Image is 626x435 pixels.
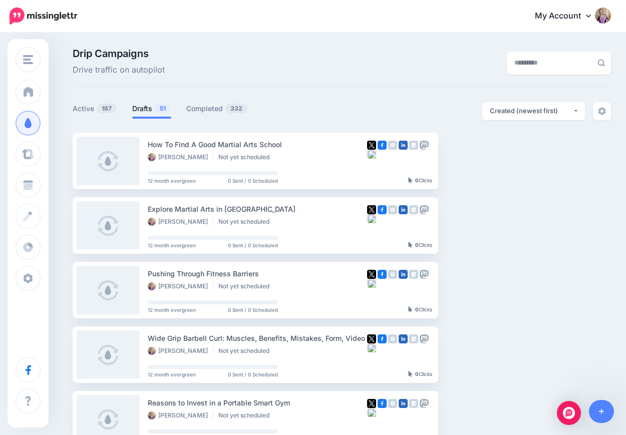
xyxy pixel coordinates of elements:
[73,64,165,77] span: Drive traffic on autopilot
[97,104,117,113] span: 187
[482,102,585,120] button: Created (newest first)
[409,205,418,214] img: google_business-grey-square.png
[186,103,248,115] a: Completed332
[228,372,278,377] span: 0 Sent / 0 Scheduled
[399,399,408,408] img: linkedin-square.png
[415,306,419,312] b: 0
[148,282,213,290] li: [PERSON_NAME]
[148,139,367,150] div: How To Find A Good Martial Arts School
[73,103,117,115] a: Active187
[228,243,278,248] span: 0 Sent / 0 Scheduled
[148,218,213,226] li: [PERSON_NAME]
[378,270,387,279] img: facebook-square.png
[420,141,429,150] img: mastodon-grey-square.png
[155,104,171,113] span: 51
[415,371,419,377] b: 0
[409,270,418,279] img: google_business-grey-square.png
[420,205,429,214] img: mastodon-grey-square.png
[225,104,247,113] span: 332
[367,399,376,408] img: twitter-square.png
[408,177,413,183] img: pointer-grey-darker.png
[408,242,432,248] div: Clicks
[148,347,213,355] li: [PERSON_NAME]
[367,141,376,150] img: twitter-square.png
[415,242,419,248] b: 0
[367,270,376,279] img: twitter-square.png
[148,332,367,344] div: Wide Grip Barbell Curl: Muscles, Benefits, Mistakes, Form, Video
[408,371,432,377] div: Clicks
[408,306,413,312] img: pointer-grey-darker.png
[378,399,387,408] img: facebook-square.png
[367,150,376,159] img: bluesky-grey-square.png
[367,214,376,223] img: bluesky-grey-square.png
[367,408,376,417] img: bluesky-grey-square.png
[490,106,573,116] div: Created (newest first)
[409,334,418,343] img: google_business-grey-square.png
[148,411,213,419] li: [PERSON_NAME]
[408,371,413,377] img: pointer-grey-darker.png
[557,401,581,425] div: Open Intercom Messenger
[408,307,432,313] div: Clicks
[228,178,278,183] span: 0 Sent / 0 Scheduled
[388,270,397,279] img: instagram-grey-square.png
[378,205,387,214] img: facebook-square.png
[148,307,196,312] span: 12 month evergreen
[148,153,213,161] li: [PERSON_NAME]
[218,411,274,419] li: Not yet scheduled
[367,205,376,214] img: twitter-square.png
[73,49,165,59] span: Drip Campaigns
[409,141,418,150] img: google_business-grey-square.png
[228,307,278,312] span: 0 Sent / 0 Scheduled
[598,107,606,115] img: settings-grey.png
[148,268,367,279] div: Pushing Through Fitness Barriers
[388,334,397,343] img: instagram-grey-square.png
[415,177,419,183] b: 0
[409,399,418,408] img: google_business-grey-square.png
[399,334,408,343] img: linkedin-square.png
[420,270,429,279] img: mastodon-grey-square.png
[399,141,408,150] img: linkedin-square.png
[148,243,196,248] span: 12 month evergreen
[148,372,196,377] span: 12 month evergreen
[597,59,605,67] img: search-grey-6.png
[388,141,397,150] img: instagram-grey-square.png
[148,397,367,408] div: Reasons to Invest in a Portable Smart Gym
[10,8,77,25] img: Missinglettr
[408,178,432,184] div: Clicks
[408,242,413,248] img: pointer-grey-darker.png
[378,141,387,150] img: facebook-square.png
[218,347,274,355] li: Not yet scheduled
[399,270,408,279] img: linkedin-square.png
[218,153,274,161] li: Not yet scheduled
[367,279,376,288] img: bluesky-grey-square.png
[148,178,196,183] span: 12 month evergreen
[388,205,397,214] img: instagram-grey-square.png
[218,218,274,226] li: Not yet scheduled
[378,334,387,343] img: facebook-square.png
[420,334,429,343] img: mastodon-grey-square.png
[525,4,611,29] a: My Account
[132,103,171,115] a: Drafts51
[388,399,397,408] img: instagram-grey-square.png
[399,205,408,214] img: linkedin-square.png
[218,282,274,290] li: Not yet scheduled
[367,343,376,352] img: bluesky-grey-square.png
[148,203,367,215] div: Explore Martial Arts in [GEOGRAPHIC_DATA]
[367,334,376,343] img: twitter-square.png
[420,399,429,408] img: mastodon-grey-square.png
[23,55,33,64] img: menu.png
